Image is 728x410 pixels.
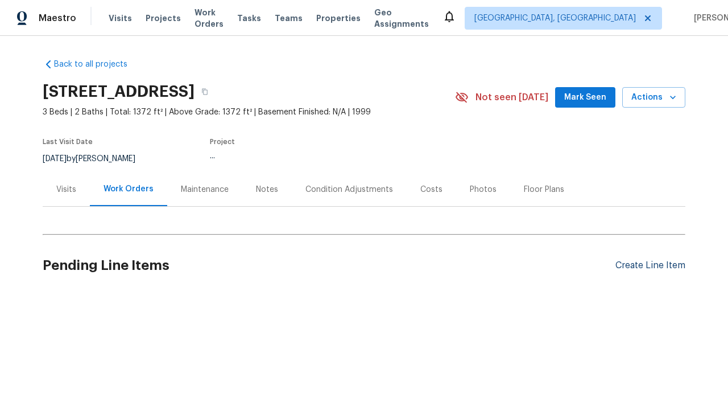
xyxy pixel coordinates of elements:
div: Condition Adjustments [305,184,393,195]
span: Teams [275,13,303,24]
span: Work Orders [195,7,224,30]
button: Mark Seen [555,87,615,108]
div: Create Line Item [615,260,685,271]
div: ... [210,152,428,160]
h2: [STREET_ADDRESS] [43,86,195,97]
span: Projects [146,13,181,24]
span: Visits [109,13,132,24]
span: Tasks [237,14,261,22]
div: Costs [420,184,442,195]
span: Last Visit Date [43,138,93,145]
h2: Pending Line Items [43,239,615,292]
div: Floor Plans [524,184,564,195]
span: Maestro [39,13,76,24]
span: Geo Assignments [374,7,429,30]
span: [DATE] [43,155,67,163]
span: Actions [631,91,676,105]
span: Not seen [DATE] [475,92,548,103]
span: [GEOGRAPHIC_DATA], [GEOGRAPHIC_DATA] [474,13,636,24]
div: by [PERSON_NAME] [43,152,149,166]
button: Copy Address [195,81,215,102]
span: Mark Seen [564,91,606,105]
div: Visits [56,184,76,195]
div: Notes [256,184,278,195]
span: Properties [316,13,361,24]
span: 3 Beds | 2 Baths | Total: 1372 ft² | Above Grade: 1372 ft² | Basement Finished: N/A | 1999 [43,106,455,118]
div: Photos [470,184,497,195]
button: Actions [622,87,685,108]
span: Project [210,138,235,145]
div: Work Orders [104,183,154,195]
div: Maintenance [181,184,229,195]
a: Back to all projects [43,59,152,70]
